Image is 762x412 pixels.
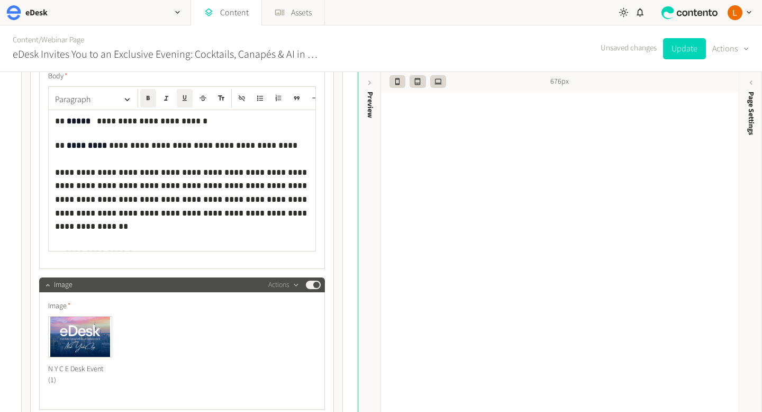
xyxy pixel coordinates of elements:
[51,89,135,110] button: Paragraph
[54,280,72,291] span: Image
[48,71,68,82] span: Body
[48,301,71,312] span: Image
[13,34,39,46] a: Content
[268,279,300,291] button: Actions
[6,5,21,20] img: eDesk
[746,92,757,135] span: Page Settings
[13,47,317,62] h2: eDesk Invites You to an Exclusive Evening: Cocktails, Canapés & AI in [GEOGRAPHIC_DATA]
[41,34,84,46] a: Webinar Page
[601,42,657,55] span: Unsaved changes
[25,6,48,19] h2: eDesk
[39,34,41,46] span: /
[365,92,376,118] div: Preview
[48,357,112,392] div: N Y C E Desk Event (1)
[550,76,569,87] span: 676px
[663,38,706,59] button: Update
[49,317,112,356] img: N Y C E Desk Event (1)
[712,38,749,59] button: Actions
[728,5,742,20] img: Laura Kane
